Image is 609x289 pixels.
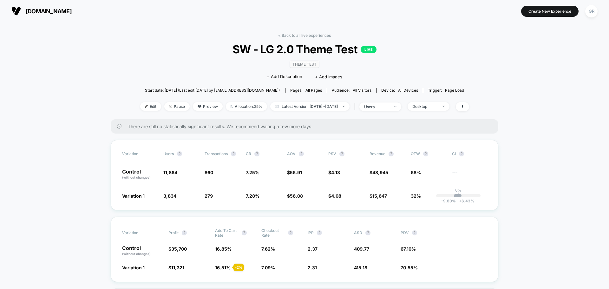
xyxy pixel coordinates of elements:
[290,170,302,175] span: 56.91
[361,46,377,53] p: LIVE
[246,170,259,175] span: 7.25 %
[452,171,487,180] span: ---
[354,230,362,235] span: ASD
[163,170,177,175] span: 11,864
[354,265,367,270] span: 415.18
[288,230,293,235] button: ?
[370,193,387,199] span: $
[452,151,487,156] span: CI
[354,246,369,252] span: 409.77
[193,102,223,111] span: Preview
[401,230,409,235] span: PDV
[299,151,304,156] button: ?
[353,88,371,93] span: All Visitors
[171,246,187,252] span: 35,700
[26,8,72,15] span: [DOMAIN_NAME]
[261,228,285,238] span: Checkout Rate
[290,88,322,93] div: Pages:
[215,246,232,252] span: 16.85 %
[411,170,421,175] span: 68%
[521,6,579,17] button: Create New Experience
[455,188,462,193] p: 0%
[423,151,428,156] button: ?
[122,175,151,179] span: (without changes)
[246,151,251,156] span: CR
[428,88,464,93] div: Trigger:
[442,106,445,107] img: end
[140,102,161,111] span: Edit
[459,199,462,203] span: +
[168,265,184,270] span: $
[398,88,418,93] span: all devices
[411,151,446,156] span: OTW
[376,88,423,93] span: Device:
[226,102,267,111] span: Allocation: 25%
[459,151,464,156] button: ?
[122,228,157,238] span: Variation
[331,193,341,199] span: 4.08
[182,230,187,235] button: ?
[122,252,151,256] span: (without changes)
[389,151,394,156] button: ?
[372,193,387,199] span: 15,647
[122,169,157,180] p: Control
[231,151,236,156] button: ?
[163,151,174,156] span: users
[10,6,74,16] button: [DOMAIN_NAME]
[145,105,148,108] img: edit
[412,230,417,235] button: ?
[401,265,418,270] span: 70.55 %
[287,170,302,175] span: $
[332,88,371,93] div: Audience:
[315,74,342,79] span: + Add Images
[412,104,438,109] div: Desktop
[233,264,244,271] div: - 2 %
[308,265,317,270] span: 2.31
[305,88,322,93] span: all pages
[308,246,318,252] span: 2.37
[278,33,331,38] a: < Back to all live experiences
[168,230,179,235] span: Profit
[328,170,340,175] span: $
[456,199,474,203] span: 6.43 %
[270,102,350,111] span: Latest Version: [DATE] - [DATE]
[328,151,336,156] span: PSV
[122,246,162,256] p: Control
[177,151,182,156] button: ?
[287,193,303,199] span: $
[411,193,421,199] span: 32%
[171,265,184,270] span: 11,321
[169,105,172,108] img: end
[583,5,599,18] button: GR
[370,170,388,175] span: $
[122,193,145,199] span: Variation 1
[205,193,213,199] span: 279
[246,193,259,199] span: 7.28 %
[261,265,275,270] span: 7.09 %
[441,199,456,203] span: -9.80 %
[261,246,275,252] span: 7.62 %
[458,193,459,197] p: |
[242,230,247,235] button: ?
[401,246,416,252] span: 67.10 %
[308,230,314,235] span: IPP
[11,6,21,16] img: Visually logo
[328,193,341,199] span: $
[122,151,157,156] span: Variation
[215,265,231,270] span: 16.51 %
[168,246,187,252] span: $
[331,170,340,175] span: 4.13
[372,170,388,175] span: 48,945
[122,265,145,270] span: Variation 1
[128,124,486,129] span: There are still no statistically significant results. We recommend waiting a few more days
[445,88,464,93] span: Page Load
[275,105,278,108] img: calendar
[353,102,359,111] span: |
[156,43,452,56] span: SW - LG 2.0 Theme Test
[267,74,302,80] span: + Add Description
[205,151,228,156] span: Transactions
[290,61,319,68] span: Theme Test
[365,230,370,235] button: ?
[205,170,213,175] span: 860
[364,104,390,109] div: users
